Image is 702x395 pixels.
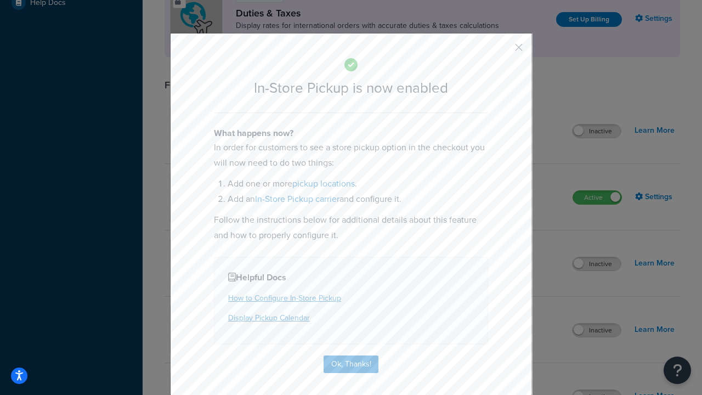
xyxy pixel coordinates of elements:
p: In order for customers to see a store pickup option in the checkout you will now need to do two t... [214,140,488,171]
h2: In-Store Pickup is now enabled [214,80,488,96]
a: pickup locations [292,177,355,190]
h4: What happens now? [214,127,488,140]
h4: Helpful Docs [228,271,474,284]
a: Display Pickup Calendar [228,312,310,324]
li: Add one or more . [228,176,488,191]
a: In-Store Pickup carrier [255,193,339,205]
a: How to Configure In-Store Pickup [228,292,341,304]
p: Follow the instructions below for additional details about this feature and how to properly confi... [214,212,488,243]
button: Ok, Thanks! [324,356,378,373]
li: Add an and configure it. [228,191,488,207]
